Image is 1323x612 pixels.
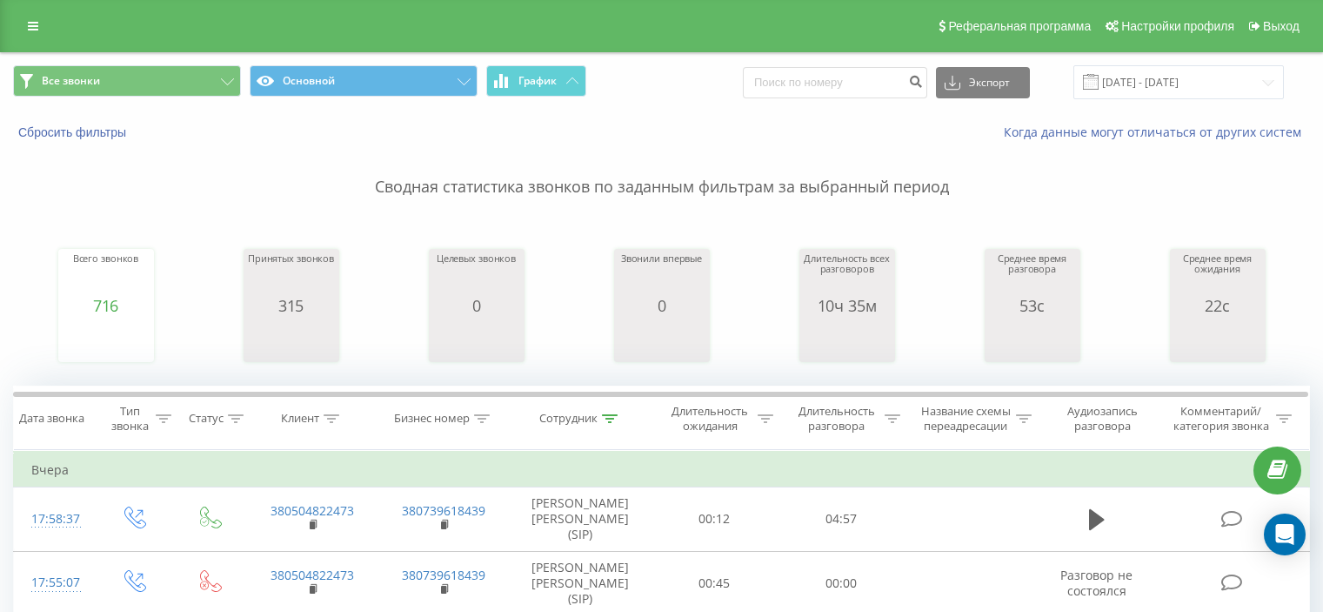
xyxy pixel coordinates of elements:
div: Звонили впервые [621,253,702,297]
div: Статус [189,412,224,427]
a: 380739618439 [402,567,485,583]
p: Сводная статистика звонков по заданным фильтрам за выбранный период [13,141,1310,198]
button: График [486,65,586,97]
button: Экспорт [936,67,1030,98]
div: 0 [621,297,702,314]
div: 0 [437,297,516,314]
span: График [518,75,557,87]
div: 22с [1174,297,1261,314]
td: Вчера [14,453,1310,488]
div: Open Intercom Messenger [1264,514,1306,555]
div: Дата звонка [19,412,84,427]
span: Настройки профиля [1121,19,1234,33]
button: Основной [250,65,478,97]
input: Поиск по номеру [743,67,927,98]
td: [PERSON_NAME] [PERSON_NAME] (SIP) [510,488,651,552]
div: Сотрудник [539,412,598,427]
div: 10ч 35м [804,297,891,314]
td: 04:57 [778,488,904,552]
td: 00:12 [651,488,778,552]
div: Среднее время разговора [989,253,1076,297]
a: 380504822473 [271,567,354,583]
div: 315 [248,297,334,314]
div: Среднее время ожидания [1174,253,1261,297]
div: Тип звонка [110,404,150,434]
button: Все звонки [13,65,241,97]
button: Сбросить фильтры [13,124,135,140]
div: Аудиозапись разговора [1052,404,1153,434]
div: Целевых звонков [437,253,516,297]
a: 380504822473 [271,502,354,519]
div: 716 [73,297,139,314]
a: 380739618439 [402,502,485,519]
div: Название схемы переадресации [920,404,1012,434]
div: Длительность ожидания [667,404,754,434]
div: Комментарий/категория звонка [1170,404,1272,434]
div: Принятых звонков [248,253,334,297]
span: Выход [1263,19,1300,33]
span: Разговор не состоялся [1060,567,1133,599]
div: 17:55:07 [31,566,77,600]
div: Длительность разговора [793,404,880,434]
div: 53с [989,297,1076,314]
span: Реферальная программа [948,19,1091,33]
div: Длительность всех разговоров [804,253,891,297]
div: Всего звонков [73,253,139,297]
span: Все звонки [42,74,100,88]
a: Когда данные могут отличаться от других систем [1004,124,1310,140]
div: Клиент [281,412,319,427]
div: Бизнес номер [394,412,470,427]
div: 17:58:37 [31,502,77,536]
